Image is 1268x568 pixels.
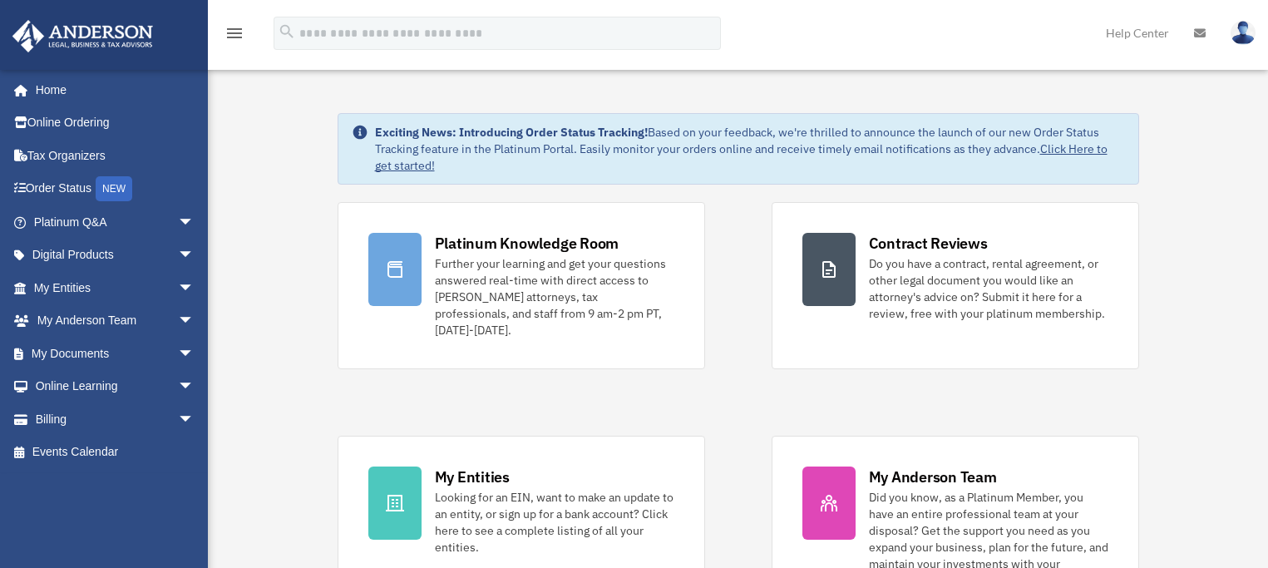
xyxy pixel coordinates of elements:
[435,489,674,556] div: Looking for an EIN, want to make an update to an entity, or sign up for a bank account? Click her...
[12,205,220,239] a: Platinum Q&Aarrow_drop_down
[12,139,220,172] a: Tax Organizers
[178,205,211,240] span: arrow_drop_down
[278,22,296,41] i: search
[869,467,997,487] div: My Anderson Team
[435,467,510,487] div: My Entities
[178,304,211,338] span: arrow_drop_down
[869,255,1108,322] div: Do you have a contract, rental agreement, or other legal document you would like an attorney's ad...
[338,202,705,369] a: Platinum Knowledge Room Further your learning and get your questions answered real-time with dire...
[12,304,220,338] a: My Anderson Teamarrow_drop_down
[12,271,220,304] a: My Entitiesarrow_drop_down
[375,124,1125,174] div: Based on your feedback, we're thrilled to announce the launch of our new Order Status Tracking fe...
[12,403,220,436] a: Billingarrow_drop_down
[96,176,132,201] div: NEW
[12,436,220,469] a: Events Calendar
[1231,21,1256,45] img: User Pic
[435,233,619,254] div: Platinum Knowledge Room
[375,141,1108,173] a: Click Here to get started!
[178,271,211,305] span: arrow_drop_down
[12,370,220,403] a: Online Learningarrow_drop_down
[178,403,211,437] span: arrow_drop_down
[12,337,220,370] a: My Documentsarrow_drop_down
[375,125,648,140] strong: Exciting News: Introducing Order Status Tracking!
[178,370,211,404] span: arrow_drop_down
[12,73,211,106] a: Home
[178,239,211,273] span: arrow_drop_down
[869,233,988,254] div: Contract Reviews
[7,20,158,52] img: Anderson Advisors Platinum Portal
[12,172,220,206] a: Order StatusNEW
[435,255,674,338] div: Further your learning and get your questions answered real-time with direct access to [PERSON_NAM...
[12,239,220,272] a: Digital Productsarrow_drop_down
[224,29,244,43] a: menu
[12,106,220,140] a: Online Ordering
[772,202,1139,369] a: Contract Reviews Do you have a contract, rental agreement, or other legal document you would like...
[178,337,211,371] span: arrow_drop_down
[224,23,244,43] i: menu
